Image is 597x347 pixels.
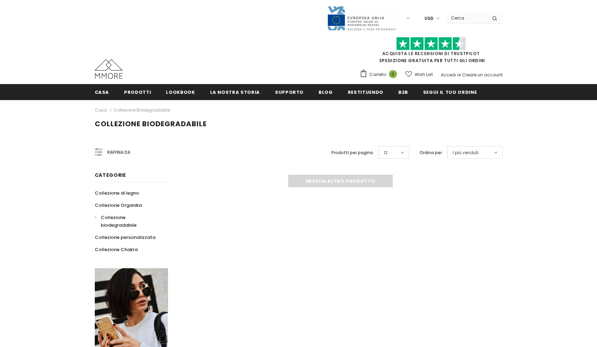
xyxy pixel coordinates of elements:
[398,84,408,100] a: B2B
[331,149,373,156] label: Prodotti per pagina
[447,13,487,23] input: Search Site
[95,246,138,253] span: Collezione Chakra
[95,190,139,196] span: Collezione di legno
[319,84,333,100] a: Blog
[95,202,142,209] span: Collezione Organika
[441,72,456,78] a: Accedi
[95,59,123,79] img: Casi MMORE
[95,199,142,211] a: Collezione Organika
[415,71,433,78] span: Wish List
[327,6,397,31] img: Javni Razpis
[327,15,397,21] a: Javni Razpis
[348,89,383,96] span: Restituendo
[107,149,130,156] span: Raffina da
[462,72,503,78] a: Creare un account
[210,89,260,96] span: La nostra storia
[398,89,408,96] span: B2B
[166,84,195,100] a: Lookbook
[275,89,304,96] span: supporto
[124,89,151,96] span: Prodotti
[101,214,137,228] span: Collezione biodegradabile
[95,84,109,100] a: Casa
[360,40,503,63] span: SPEDIZIONE GRATUITA PER TUTTI GLI ORDINI
[95,187,139,199] a: Collezione di legno
[369,71,386,78] span: Carrello
[348,84,383,100] a: Restituendo
[95,106,107,114] a: Casa
[457,72,461,78] span: or
[166,89,195,96] span: Lookbook
[319,89,333,96] span: Blog
[124,84,151,100] a: Prodotti
[424,15,434,22] span: USD
[114,107,170,113] a: Collezione biodegradabile
[275,84,304,100] a: supporto
[210,84,260,100] a: La nostra storia
[396,37,466,51] img: Fidati di Pilot Stars
[95,119,207,129] span: Collezione biodegradabile
[405,68,433,81] a: Wish List
[384,149,388,156] span: 12
[420,149,442,156] label: Ordina per
[95,172,126,179] span: Categorie
[95,211,160,231] a: Collezione biodegradabile
[95,243,138,256] a: Collezione Chakra
[423,84,477,100] a: Segui il tuo ordine
[95,231,155,243] a: Collezione personalizzata
[95,89,109,96] span: Casa
[360,69,400,80] a: Carrello 0
[382,51,480,56] a: Acquista le recensioni di TrustPilot
[95,234,155,241] span: Collezione personalizzata
[423,89,477,96] span: Segui il tuo ordine
[389,70,397,78] span: 0
[453,149,479,156] span: I più venduti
